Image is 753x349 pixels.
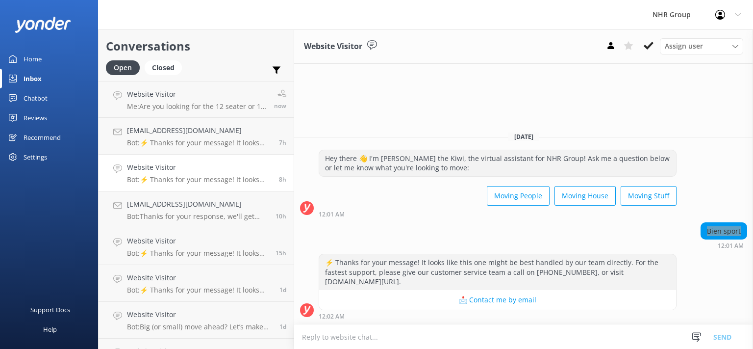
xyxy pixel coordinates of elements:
div: Inbox [24,69,42,88]
div: Recommend [24,128,61,147]
div: Assign User [660,38,743,54]
div: Sep 15 2025 12:02am (UTC +12:00) Pacific/Auckland [319,313,677,320]
div: Support Docs [30,300,70,320]
div: Closed [145,60,182,75]
a: [EMAIL_ADDRESS][DOMAIN_NAME]Bot:Thanks for your response, we'll get back to you as soon as we can... [99,191,294,228]
a: Closed [145,62,187,73]
h4: [EMAIL_ADDRESS][DOMAIN_NAME] [127,125,272,136]
div: Open [106,60,140,75]
h4: Website Visitor [127,236,268,246]
button: 📩 Contact me by email [319,290,676,310]
span: Sep 15 2025 12:01am (UTC +12:00) Pacific/Auckland [279,175,286,184]
div: ⚡ Thanks for your message! It looks like this one might be best handled by our team directly. For... [319,254,676,290]
div: Home [24,49,42,69]
div: Sep 15 2025 12:01am (UTC +12:00) Pacific/Auckland [701,242,747,249]
p: Bot: ⚡ Thanks for your message! It looks like this one might be best handled by our team directly... [127,175,272,184]
a: Website VisitorBot:Big (or small) move ahead? Let’s make sure you’ve got the right wheels. Take o... [99,302,294,339]
span: Sep 15 2025 08:39am (UTC +12:00) Pacific/Auckland [274,102,286,110]
div: Chatbot [24,88,48,108]
span: [DATE] [508,133,539,141]
button: Moving House [554,186,616,206]
a: Website VisitorBot:⚡ Thanks for your message! It looks like this one might be best handled by our... [99,228,294,265]
div: Hey there 👋 I'm [PERSON_NAME] the Kiwi, the virtual assistant for NHR Group! Ask me a question be... [319,150,676,176]
div: Help [43,320,57,339]
h4: Website Visitor [127,89,267,100]
span: Sep 14 2025 01:57am (UTC +12:00) Pacific/Auckland [279,322,286,331]
a: Website VisitorBot:⚡ Thanks for your message! It looks like this one might be best handled by our... [99,155,294,191]
button: Moving People [487,186,550,206]
a: [EMAIL_ADDRESS][DOMAIN_NAME]Bot:⚡ Thanks for your message! It looks like this one might be best h... [99,118,294,155]
h4: [EMAIL_ADDRESS][DOMAIN_NAME] [127,199,268,210]
h4: Website Visitor [127,272,272,283]
span: Sep 14 2025 09:46pm (UTC +12:00) Pacific/Auckland [276,212,286,220]
strong: 12:02 AM [319,314,345,320]
p: Bot: Thanks for your response, we'll get back to you as soon as we can during opening hours. [127,212,268,221]
button: Moving Stuff [621,186,677,206]
p: Bot: Big (or small) move ahead? Let’s make sure you’ve got the right wheels. Take our quick quiz ... [127,322,272,331]
a: Open [106,62,145,73]
p: Bot: ⚡ Thanks for your message! It looks like this one might be best handled by our team directly... [127,138,272,147]
a: Website VisitorMe:Are you looking for the 12 seater or 18 seaternow [99,81,294,118]
strong: 12:01 AM [319,212,345,217]
img: yonder-white-logo.png [15,17,71,33]
span: Sep 14 2025 06:56am (UTC +12:00) Pacific/Auckland [279,286,286,294]
strong: 12:01 AM [718,243,744,249]
div: Bien sport [701,223,747,240]
h2: Conversations [106,37,286,55]
h4: Website Visitor [127,309,272,320]
a: Website VisitorBot:⚡ Thanks for your message! It looks like this one might be best handled by our... [99,265,294,302]
h4: Website Visitor [127,162,272,173]
p: Bot: ⚡ Thanks for your message! It looks like this one might be best handled by our team directly... [127,249,268,258]
span: Sep 15 2025 01:23am (UTC +12:00) Pacific/Auckland [279,138,286,147]
div: Reviews [24,108,47,128]
div: Sep 15 2025 12:01am (UTC +12:00) Pacific/Auckland [319,211,677,217]
h3: Website Visitor [304,40,362,53]
span: Assign user [665,41,703,52]
p: Me: Are you looking for the 12 seater or 18 seater [127,102,267,111]
p: Bot: ⚡ Thanks for your message! It looks like this one might be best handled by our team directly... [127,286,272,295]
span: Sep 14 2025 05:12pm (UTC +12:00) Pacific/Auckland [276,249,286,257]
div: Settings [24,147,47,167]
